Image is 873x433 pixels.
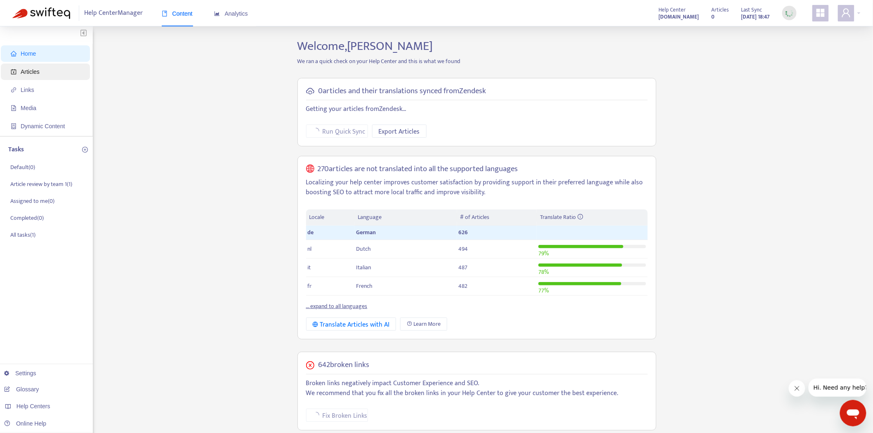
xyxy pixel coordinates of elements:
span: container [11,123,17,129]
p: Broken links negatively impact Customer Experience and SEO. We recommend that you fix all the bro... [306,379,648,398]
span: Analytics [214,10,248,17]
img: sync_loading.0b5143dde30e3a21642e.gif [784,8,795,18]
a: [DOMAIN_NAME] [659,12,699,21]
strong: 0 [712,12,715,21]
span: close-circle [306,361,314,369]
h5: 0 articles and their translations synced from Zendesk [319,87,486,96]
span: loading [312,412,320,419]
p: Article review by team 1 ( 1 ) [10,180,72,188]
h5: 270 articles are not translated into all the supported languages [317,165,518,174]
span: account-book [11,69,17,75]
th: Locale [306,209,355,226]
a: Learn More [400,318,447,331]
span: de [308,228,314,237]
th: Language [354,209,457,226]
span: Welcome, [PERSON_NAME] [297,36,433,56]
a: ... expand to all languages [306,301,368,311]
span: it [308,263,311,272]
span: Articles [21,68,40,75]
iframe: Message from company [809,379,866,397]
button: Fix Broken Links [306,409,368,422]
span: 487 [459,263,468,272]
a: Online Help [4,420,46,427]
span: 494 [459,244,468,254]
span: 626 [459,228,468,237]
span: 79 % [538,249,549,258]
p: Completed ( 0 ) [10,214,44,222]
span: home [11,51,17,56]
span: Home [21,50,36,57]
span: nl [308,244,312,254]
span: Italian [356,263,371,272]
a: Settings [4,370,36,377]
button: Translate Articles with AI [306,318,396,331]
span: book [162,11,168,16]
span: user [841,8,851,18]
strong: [DATE] 18:47 [741,12,770,21]
span: French [356,281,373,291]
p: Tasks [8,145,24,155]
button: Export Articles [372,125,427,138]
iframe: Button to launch messaging window [840,400,866,426]
span: Run Quick Sync [323,127,366,137]
span: Dynamic Content [21,123,65,129]
p: We ran a quick check on your Help Center and this is what we found [291,57,663,66]
span: Export Articles [379,127,420,137]
p: Assigned to me ( 0 ) [10,197,54,205]
span: 77 % [538,286,549,295]
span: German [356,228,376,237]
iframe: Close message [789,380,805,397]
span: area-chart [214,11,220,16]
span: Last Sync [741,5,762,14]
th: # of Articles [457,209,537,226]
span: Content [162,10,193,17]
span: Help Centers [17,403,50,409]
p: All tasks ( 1 ) [10,231,35,239]
span: Fix Broken Links [323,411,368,421]
div: Translate Ratio [540,213,644,222]
img: Swifteq [12,7,70,19]
span: global [306,165,314,174]
span: Dutch [356,244,371,254]
h5: 642 broken links [319,360,370,370]
span: link [11,87,17,93]
span: cloud-sync [306,87,314,95]
span: 78 % [538,267,549,277]
span: file-image [11,105,17,111]
span: loading [312,127,320,135]
p: Default ( 0 ) [10,163,35,172]
span: plus-circle [82,147,88,153]
p: Localizing your help center improves customer satisfaction by providing support in their preferre... [306,178,648,198]
span: Help Center [659,5,686,14]
span: Hi. Need any help? [5,6,59,12]
span: appstore [816,8,826,18]
p: Getting your articles from Zendesk ... [306,104,648,114]
span: Links [21,87,34,93]
span: Articles [712,5,729,14]
span: Help Center Manager [85,5,143,21]
button: Run Quick Sync [306,125,368,138]
span: Media [21,105,36,111]
a: Glossary [4,386,39,393]
span: fr [308,281,312,291]
span: 482 [459,281,468,291]
div: Translate Articles with AI [313,320,390,330]
span: Learn More [413,320,441,329]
